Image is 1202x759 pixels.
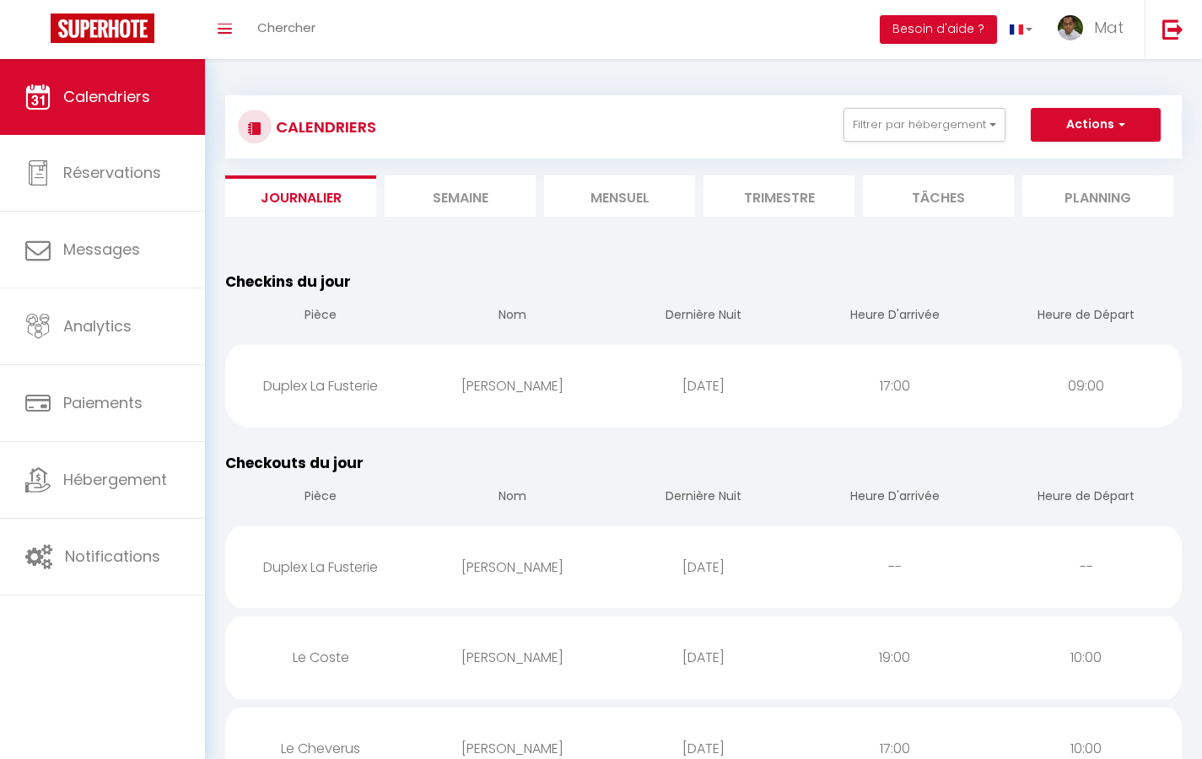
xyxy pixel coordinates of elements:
th: Nom [417,474,608,522]
div: Le Coste [225,630,417,685]
th: Heure D'arrivée [799,474,990,522]
img: logout [1162,19,1183,40]
span: Hébergement [63,469,167,490]
th: Dernière Nuit [608,474,800,522]
img: ... [1058,15,1083,40]
span: Réservations [63,162,161,183]
div: -- [990,540,1182,595]
span: Checkins du jour [225,272,351,292]
span: Chercher [257,19,315,36]
button: Filtrer par hébergement [844,108,1005,142]
div: [DATE] [608,630,800,685]
button: Ouvrir le widget de chat LiveChat [13,7,64,57]
div: [PERSON_NAME] [417,540,608,595]
span: Messages [63,239,140,260]
span: Mat [1094,17,1124,38]
h3: CALENDRIERS [272,108,376,146]
span: Calendriers [63,86,150,107]
div: [DATE] [608,358,800,413]
th: Nom [417,293,608,341]
span: Paiements [63,392,143,413]
button: Actions [1031,108,1161,142]
div: 17:00 [799,358,990,413]
th: Heure de Départ [990,474,1182,522]
div: Duplex La Fusterie [225,540,417,595]
img: Super Booking [51,13,154,43]
li: Mensuel [544,175,695,217]
div: 19:00 [799,630,990,685]
span: Notifications [65,546,160,567]
th: Dernière Nuit [608,293,800,341]
th: Heure de Départ [990,293,1182,341]
li: Tâches [863,175,1014,217]
div: [DATE] [608,540,800,595]
li: Journalier [225,175,376,217]
span: Checkouts du jour [225,453,364,473]
div: [PERSON_NAME] [417,358,608,413]
div: -- [799,540,990,595]
li: Trimestre [703,175,854,217]
button: Besoin d'aide ? [880,15,997,44]
span: Analytics [63,315,132,336]
div: 09:00 [990,358,1182,413]
li: Planning [1022,175,1173,217]
th: Heure D'arrivée [799,293,990,341]
th: Pièce [225,474,417,522]
div: 10:00 [990,630,1182,685]
div: Duplex La Fusterie [225,358,417,413]
div: [PERSON_NAME] [417,630,608,685]
th: Pièce [225,293,417,341]
li: Semaine [385,175,536,217]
